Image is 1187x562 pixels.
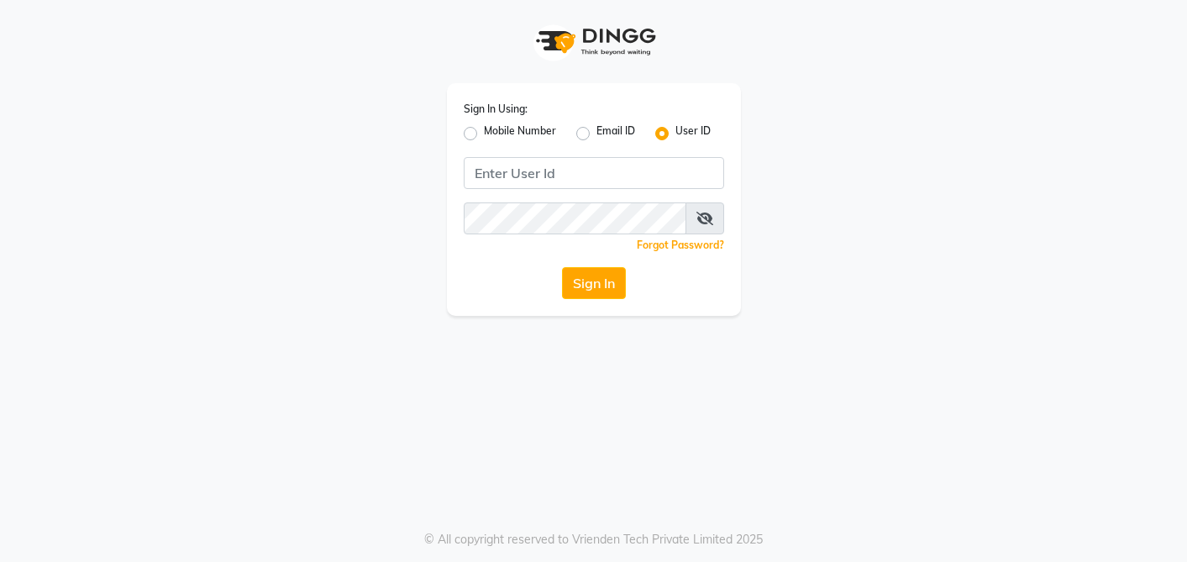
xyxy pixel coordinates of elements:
[562,267,626,299] button: Sign In
[464,102,528,117] label: Sign In Using:
[464,157,724,189] input: Username
[484,123,556,144] label: Mobile Number
[637,239,724,251] a: Forgot Password?
[527,17,661,66] img: logo1.svg
[464,202,686,234] input: Username
[596,123,635,144] label: Email ID
[675,123,711,144] label: User ID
